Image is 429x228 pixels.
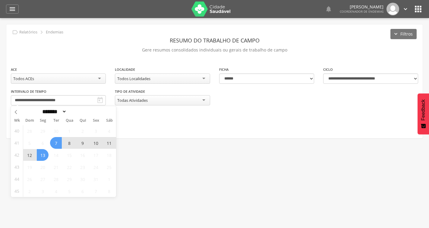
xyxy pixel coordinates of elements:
i:  [402,6,409,12]
span: Setembro 30, 2025 [50,125,62,137]
span: Feedback [421,99,426,120]
span: Outubro 12, 2025 [24,149,35,161]
span: Outubro 1, 2025 [63,125,75,137]
span: Seg [36,119,49,123]
label: Tipo de Atividade [115,89,145,94]
span: Qua [63,119,76,123]
span: Novembro 3, 2025 [37,185,49,197]
label: Ficha [219,67,229,72]
span: Outubro 25, 2025 [103,161,115,173]
span: Outubro 23, 2025 [77,161,88,173]
span: Outubro 9, 2025 [77,137,88,149]
span: Qui [76,119,90,123]
span: 43 [14,161,19,173]
span: Outubro 29, 2025 [63,173,75,185]
label: Ciclo [323,67,333,72]
p: Relatórios [19,30,37,35]
i:  [413,4,423,14]
a:  [325,3,332,15]
a:  [6,5,19,14]
span: Novembro 1, 2025 [103,173,115,185]
a:  [402,3,409,15]
span: Outubro 16, 2025 [77,149,88,161]
span: Outubro 17, 2025 [90,149,102,161]
button: Filtros [390,29,417,39]
span: 42 [14,149,19,161]
span: Outubro 8, 2025 [63,137,75,149]
i:  [325,5,332,13]
label: ACE [11,67,17,72]
span: Outubro 3, 2025 [90,125,102,137]
span: Outubro 18, 2025 [103,149,115,161]
select: Month [40,108,67,115]
span: Outubro 21, 2025 [50,161,62,173]
span: Ter [49,119,63,123]
span: Outubro 6, 2025 [37,137,49,149]
p: Gere resumos consolidados individuais ou gerais de trabalho de campo [11,46,418,54]
span: Novembro 6, 2025 [77,185,88,197]
span: 40 [14,125,19,137]
span: Outubro 10, 2025 [90,137,102,149]
span: Outubro 2, 2025 [77,125,88,137]
span: Novembro 7, 2025 [90,185,102,197]
span: Setembro 29, 2025 [37,125,49,137]
span: Sex [90,119,103,123]
span: Outubro 31, 2025 [90,173,102,185]
span: 44 [14,173,19,185]
p: Endemias [46,30,63,35]
span: Outubro 7, 2025 [50,137,62,149]
span: Outubro 5, 2025 [24,137,35,149]
span: Outubro 27, 2025 [37,173,49,185]
span: Outubro 28, 2025 [50,173,62,185]
span: Outubro 24, 2025 [90,161,102,173]
span: Dom [23,119,36,123]
span: 45 [14,185,19,197]
span: Novembro 5, 2025 [63,185,75,197]
div: Todos ACEs [13,76,34,81]
span: Outubro 14, 2025 [50,149,62,161]
span: Outubro 4, 2025 [103,125,115,137]
input: Year [67,108,87,115]
span: Outubro 13, 2025 [37,149,49,161]
span: Sáb [103,119,116,123]
span: Outubro 22, 2025 [63,161,75,173]
i:  [9,5,16,13]
span: Outubro 11, 2025 [103,137,115,149]
label: Intervalo de Tempo [11,89,46,94]
span: Outubro 15, 2025 [63,149,75,161]
span: Novembro 8, 2025 [103,185,115,197]
span: Outubro 20, 2025 [37,161,49,173]
i:  [12,29,18,36]
span: Outubro 19, 2025 [24,161,35,173]
span: Wk [11,116,23,125]
span: Outubro 26, 2025 [24,173,35,185]
span: 41 [14,137,19,149]
i:  [38,29,45,36]
div: Todos Localidades [117,76,150,81]
span: Novembro 4, 2025 [50,185,62,197]
div: Todas Atividades [117,98,148,103]
p: [PERSON_NAME] [340,5,383,9]
button: Feedback - Mostrar pesquisa [418,93,429,134]
i:  [96,97,104,104]
span: Coordenador de Endemias [340,9,383,14]
label: Localidade [115,67,135,72]
span: Setembro 28, 2025 [24,125,35,137]
header: Resumo do Trabalho de Campo [11,35,418,46]
span: Novembro 2, 2025 [24,185,35,197]
span: Outubro 30, 2025 [77,173,88,185]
